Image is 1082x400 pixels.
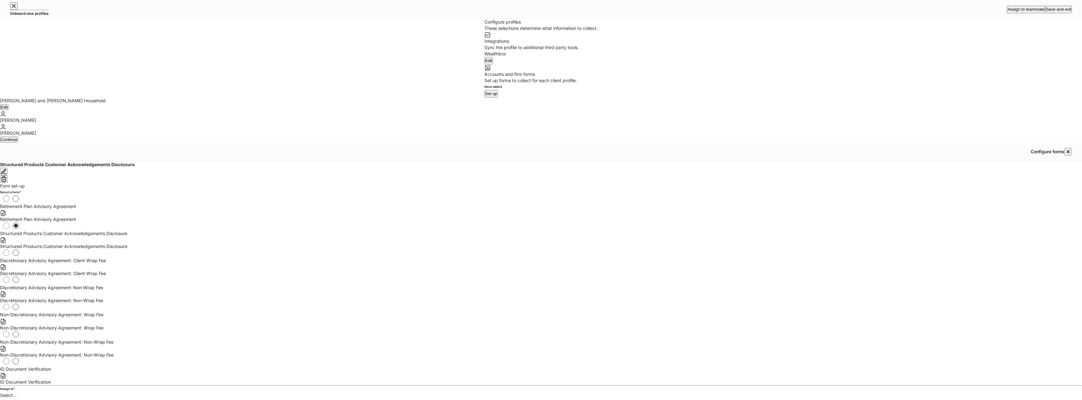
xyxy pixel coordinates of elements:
div: Edit [485,58,492,64]
div: Assign to teammate [1007,6,1045,13]
h6: None added [484,84,598,90]
div: Save and exit [1046,6,1071,13]
div: Wealthbox [484,51,598,57]
div: Set up [485,91,497,97]
div: Integrations [484,38,598,44]
div: Set up forms to collect for each client profile. [484,77,598,84]
h5: Configure forms [1031,149,1064,155]
div: Continue [1,137,17,142]
div: These selections determine what information to collect. [484,25,598,31]
div: Accounts and firm forms [484,71,598,77]
div: Configure profiles [484,19,598,25]
div: Edit [1,105,8,110]
div: Sync the profile to additional third party tools. [484,44,598,51]
h5: Onboard new profiles [10,10,49,17]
